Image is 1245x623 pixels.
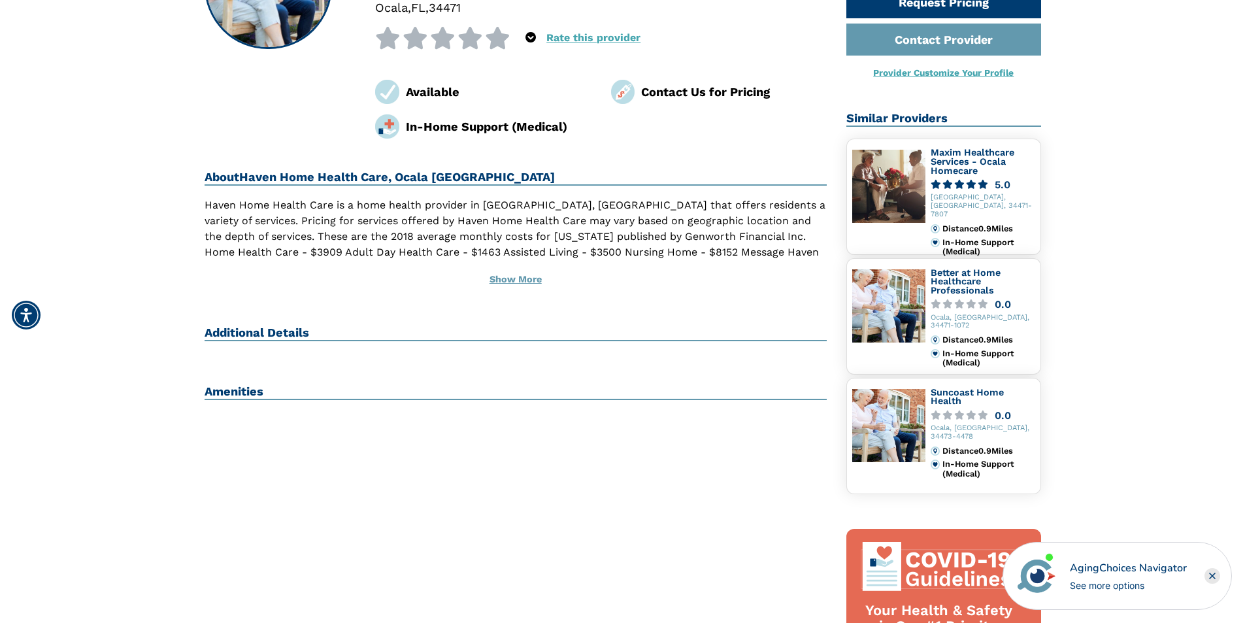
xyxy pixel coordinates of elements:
[931,335,940,345] img: distance.svg
[931,267,1001,295] a: Better at Home Healthcare Professionals
[942,335,1035,345] div: Distance 0.9 Miles
[931,147,1014,175] a: Maxim Healthcare Services - Ocala Homecare
[995,180,1010,190] div: 5.0
[995,411,1011,420] div: 0.0
[942,349,1035,368] div: In-Home Support (Medical)
[873,67,1014,78] a: Provider Customize Your Profile
[1014,554,1059,598] img: avatar
[859,542,1019,590] img: covid-top-default.svg
[205,170,827,186] h2: About Haven Home Health Care, Ocala [GEOGRAPHIC_DATA]
[931,299,1035,309] a: 0.0
[406,118,591,135] div: In-Home Support (Medical)
[942,460,1035,479] div: In-Home Support (Medical)
[942,446,1035,456] div: Distance 0.9 Miles
[205,265,827,294] button: Show More
[408,1,411,14] span: ,
[375,1,408,14] span: Ocala
[205,326,827,341] h2: Additional Details
[846,111,1041,127] h2: Similar Providers
[1204,568,1220,584] div: Close
[931,424,1035,441] div: Ocala, [GEOGRAPHIC_DATA], 34473-4478
[931,349,940,358] img: primary.svg
[846,24,1041,56] a: Contact Provider
[411,1,425,14] span: FL
[205,197,827,276] p: Haven Home Health Care is a home health provider in [GEOGRAPHIC_DATA], [GEOGRAPHIC_DATA] that off...
[641,83,827,101] div: Contact Us for Pricing
[995,299,1011,309] div: 0.0
[931,387,1004,407] a: Suncoast Home Health
[931,411,1035,420] a: 0.0
[205,384,827,400] h2: Amenities
[942,238,1035,257] div: In-Home Support (Medical)
[942,224,1035,233] div: Distance 0.9 Miles
[525,27,536,49] div: Popover trigger
[406,83,591,101] div: Available
[1070,560,1187,576] div: AgingChoices Navigator
[931,460,940,469] img: primary.svg
[931,446,940,456] img: distance.svg
[425,1,429,14] span: ,
[12,301,41,329] div: Accessibility Menu
[931,224,940,233] img: distance.svg
[931,180,1035,190] a: 5.0
[931,238,940,247] img: primary.svg
[931,194,1035,218] div: [GEOGRAPHIC_DATA], [GEOGRAPHIC_DATA], 34471-7807
[1070,579,1187,592] div: See more options
[546,31,640,44] a: Rate this provider
[931,314,1035,331] div: Ocala, [GEOGRAPHIC_DATA], 34471-1072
